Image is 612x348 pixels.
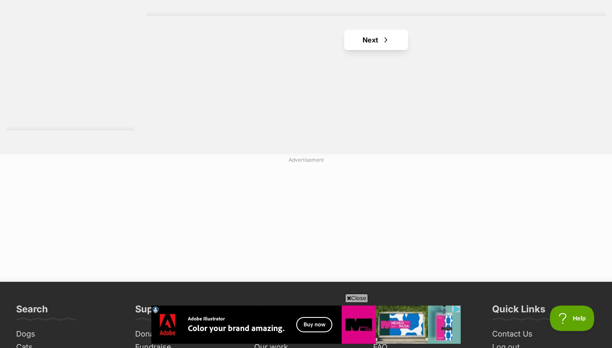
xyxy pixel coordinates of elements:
a: Contact Us [489,328,599,341]
h3: Support [135,303,172,320]
nav: Pagination [147,30,606,50]
a: Next page [344,30,408,50]
h3: Search [16,303,48,320]
iframe: Advertisement [151,306,461,344]
a: Dogs [13,328,123,341]
h3: Quick Links [492,303,545,320]
span: Close [345,294,368,302]
iframe: Help Scout Beacon - Open [550,306,595,331]
iframe: Advertisement [100,167,512,273]
a: Donate [132,328,242,341]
